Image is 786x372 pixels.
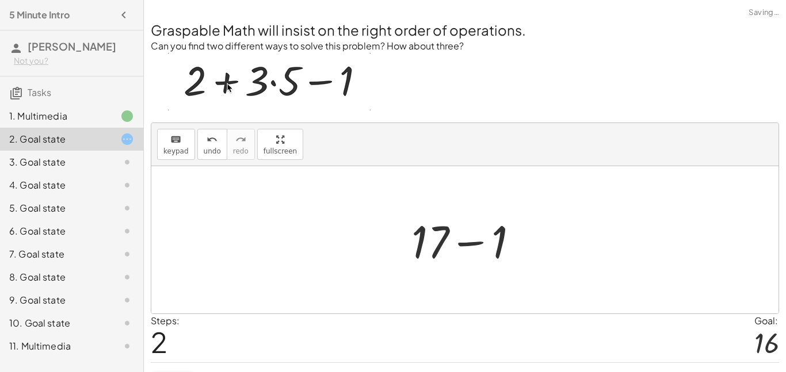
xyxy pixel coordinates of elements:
[227,129,255,160] button: redoredo
[151,315,180,327] label: Steps:
[233,147,249,155] span: redo
[9,155,102,169] div: 3. Goal state
[151,324,167,359] span: 2
[120,270,134,284] i: Task not started.
[120,201,134,215] i: Task not started.
[120,339,134,353] i: Task not started.
[9,178,102,192] div: 4. Goal state
[120,178,134,192] i: Task not started.
[28,40,116,53] span: [PERSON_NAME]
[120,109,134,123] i: Task finished.
[9,132,102,146] div: 2. Goal state
[120,224,134,238] i: Task not started.
[163,147,189,155] span: keypad
[235,133,246,147] i: redo
[28,86,51,98] span: Tasks
[151,40,779,53] p: Can you find two different ways to solve this problem? How about three?
[168,53,371,110] img: c98fd760e6ed093c10ccf3c4ca28a3dcde0f4c7a2f3786375f60a510364f4df2.gif
[120,132,134,146] i: Task started.
[9,316,102,330] div: 10. Goal state
[9,339,102,353] div: 11. Multimedia
[120,247,134,261] i: Task not started.
[170,133,181,147] i: keyboard
[120,155,134,169] i: Task not started.
[157,129,195,160] button: keyboardkeypad
[9,109,102,123] div: 1. Multimedia
[120,293,134,307] i: Task not started.
[9,247,102,261] div: 7. Goal state
[9,224,102,238] div: 6. Goal state
[120,316,134,330] i: Task not started.
[9,293,102,307] div: 9. Goal state
[749,7,779,18] span: Saving…
[204,147,221,155] span: undo
[207,133,218,147] i: undo
[9,201,102,215] div: 5. Goal state
[754,314,779,328] div: Goal:
[257,129,303,160] button: fullscreen
[9,8,70,22] h4: 5 Minute Intro
[151,20,779,40] h2: Graspable Math will insist on the right order of operations.
[197,129,227,160] button: undoundo
[9,270,102,284] div: 8. Goal state
[14,55,134,67] div: Not you?
[264,147,297,155] span: fullscreen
